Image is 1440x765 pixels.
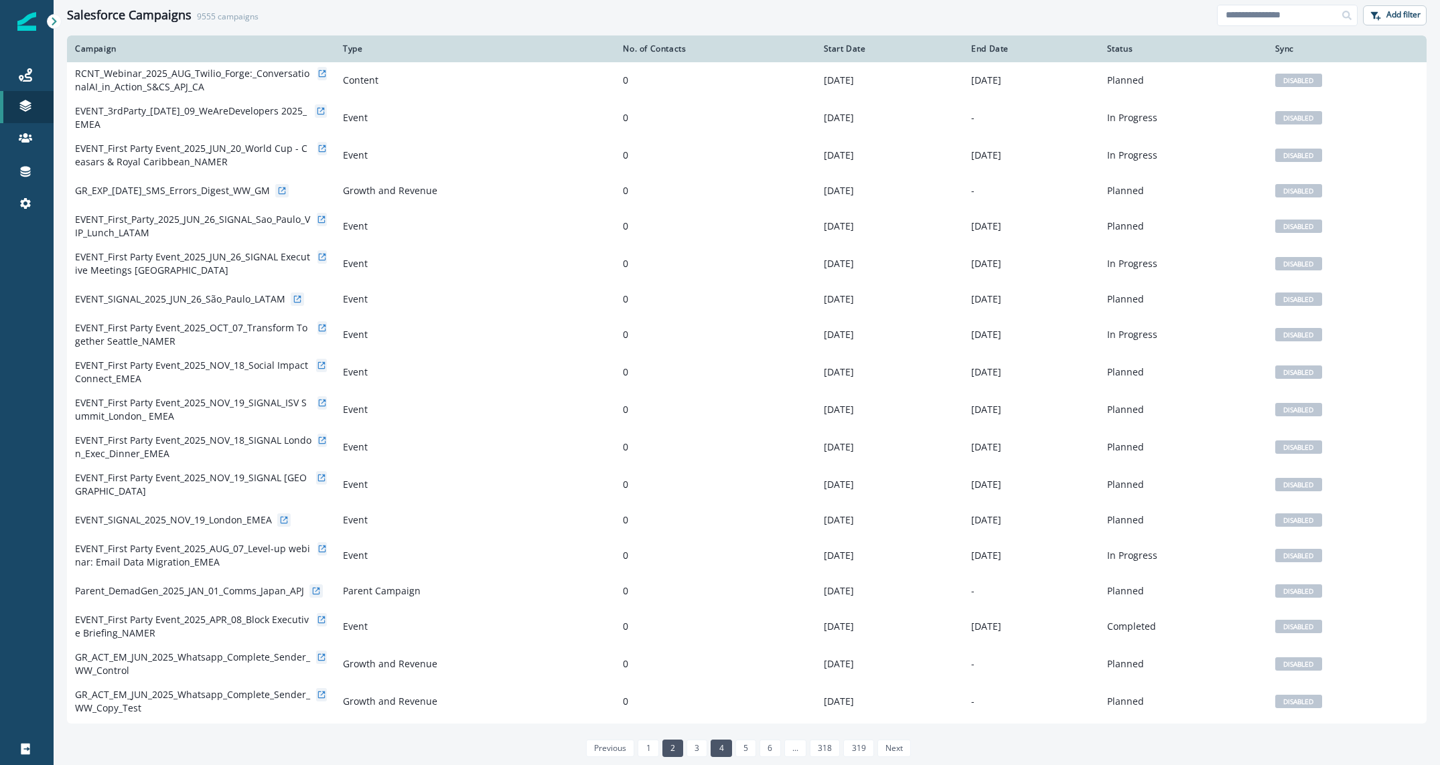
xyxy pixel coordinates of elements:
span: 0 [623,478,628,491]
td: Event [335,391,615,428]
td: Growth and Revenue [335,174,615,207]
p: EVENT_3rdParty_[DATE]_09_WeAreDevelopers 2025_EMEA [75,104,309,131]
td: Event [335,207,615,245]
p: [DATE] [824,365,956,379]
p: 9555 campaigns [192,11,264,23]
ul: Pagination [583,740,911,757]
a: Page 2 is your current page [662,740,683,757]
p: [DATE] [824,584,956,598]
p: [DATE] [824,292,956,306]
p: [DATE] [824,328,956,341]
p: EVENT_First Party Event_2025_JUN_26_SIGNAL Executive Meetings [GEOGRAPHIC_DATA] [75,250,312,277]
p: GR_ACT_EM_JUN_2025_Whatsapp_Complete_Sender_WW_Copy_Test [75,688,311,715]
td: Completed [1099,608,1267,645]
p: [DATE] [824,184,956,197]
span: 0 [623,549,628,562]
td: Event [335,353,615,391]
p: [DATE] [824,440,956,454]
a: Page 319 [843,740,873,757]
td: Event [335,282,615,316]
p: [DATE] [824,149,956,162]
div: Campaign [75,44,327,54]
p: [DATE] [824,513,956,527]
p: [DATE] [971,620,1090,633]
p: [DATE] [971,292,1090,306]
p: EVENT_First Party Event_2025_JUN_20_World Cup - Ceasars & Royal Caribbean_NAMER [75,142,312,169]
td: Event [335,245,615,282]
td: Event [335,137,615,174]
span: DISABLED [1275,584,1322,598]
td: Event [335,428,615,466]
p: [DATE] [824,620,956,633]
a: EVENT_First Party Event_2025_NOV_18_Social Impact Connect_EMEAEvent0[DATE][DATE]PlannedDISABLED [67,353,1427,391]
p: [DATE] [824,220,956,233]
td: Planned [1099,391,1267,428]
span: DISABLED [1275,257,1322,270]
td: Growth and Revenue [335,645,615,683]
p: RCNT_Webinar_2025_AUG_Twilio_Forge:_ConversationalAI_in_Action_S&CS_APJ_CA [75,67,312,94]
h1: Salesforce Campaigns [67,8,192,23]
span: 0 [623,111,628,124]
p: [DATE] [824,695,956,708]
p: [DATE] [971,478,1090,491]
a: GR_EXP_[DATE]_SMS_Errors_Digest_WW_GMGrowth and Revenue0[DATE]-PlannedDISABLED [67,174,1427,207]
a: Page 3 [687,740,707,757]
a: EVENT_First Party Event_2025_JUN_26_SIGNAL Executive Meetings [GEOGRAPHIC_DATA]Event0[DATE][DATE]... [67,245,1427,282]
p: EVENT_First Party Event_2025_NOV_19_SIGNAL_ISV Summit_London_ EMEA [75,396,312,423]
td: Planned [1099,574,1267,608]
td: Planned [1099,428,1267,466]
span: 0 [623,292,628,305]
td: Planned [1099,645,1267,683]
span: DISABLED [1275,478,1322,491]
span: 0 [623,695,628,707]
a: EVENT_First Party Event_2025_APR_08_Block Executive Briefing_NAMEREvent0[DATE][DATE]CompletedDISA... [67,608,1427,645]
td: In Progress [1099,137,1267,174]
a: Page 6 [760,740,780,757]
td: In Progress [1099,316,1267,353]
span: DISABLED [1275,440,1322,454]
td: Planned [1099,466,1267,503]
span: 0 [623,584,628,597]
a: Page 1 [638,740,658,757]
p: EVENT_First Party Event_2025_NOV_19_SIGNAL [GEOGRAPHIC_DATA] [75,471,311,498]
span: 0 [623,657,628,670]
td: Event [335,466,615,503]
p: [DATE] [971,257,1090,270]
span: 0 [623,184,628,197]
td: Planned [1099,353,1267,391]
span: 0 [623,440,628,453]
td: Growth and Revenue [335,683,615,720]
td: Growth and Revenue [335,720,615,758]
span: DISABLED [1275,365,1322,379]
span: 0 [623,365,628,378]
a: Page 318 [810,740,840,757]
span: 0 [623,328,628,341]
a: Next page [877,740,911,757]
p: [DATE] [971,440,1090,454]
p: [DATE] [824,478,956,491]
div: Type [343,44,607,54]
p: GR_ACT_EM_JUN_2025_Whatsapp_Complete_Sender_WW_Control [75,651,311,677]
span: DISABLED [1275,403,1322,416]
span: DISABLED [1275,292,1322,306]
p: - [971,695,1090,708]
td: Event [335,608,615,645]
td: In Progress [1099,245,1267,282]
td: Planned [1099,62,1267,99]
p: [DATE] [971,365,1090,379]
p: [DATE] [824,403,956,416]
span: DISABLED [1275,111,1322,124]
a: EVENT_First Party Event_2025_JUN_20_World Cup - Ceasars & Royal Caribbean_NAMEREvent0[DATE][DATE]... [67,137,1427,174]
span: DISABLED [1275,149,1322,162]
a: Page 5 [735,740,756,757]
p: [DATE] [824,257,956,270]
a: EVENT_SIGNAL_2025_NOV_19_London_EMEAEvent0[DATE][DATE]PlannedDISABLED [67,503,1427,537]
p: [DATE] [971,149,1090,162]
span: DISABLED [1275,695,1322,708]
div: Sync [1275,44,1419,54]
p: [DATE] [971,220,1090,233]
a: EVENT_First_Party_2025_JUN_26_SIGNAL_Sao_Paulo_VIP_Lunch_LATAMEvent0[DATE][DATE]PlannedDISABLED [67,207,1427,245]
a: Jump forward [784,740,806,757]
a: RCNT_Webinar_2025_AUG_Twilio_Forge:_ConversationalAI_in_Action_S&CS_APJ_CAContent0[DATE][DATE]Pla... [67,62,1427,99]
a: EVENT_First Party Event_2025_NOV_19_SIGNAL [GEOGRAPHIC_DATA]Event0[DATE][DATE]PlannedDISABLED [67,466,1427,503]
